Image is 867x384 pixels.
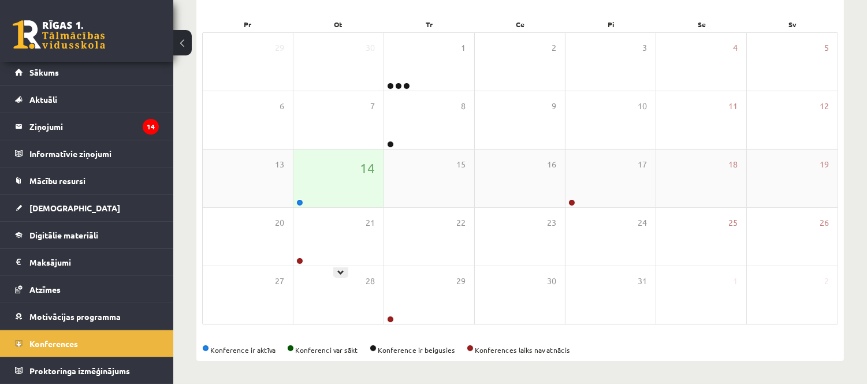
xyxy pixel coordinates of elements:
span: 26 [820,217,829,229]
div: Pr [202,16,293,32]
span: 9 [552,100,556,113]
a: Atzīmes [15,276,159,303]
a: Informatīvie ziņojumi [15,140,159,167]
span: Konferences [29,338,78,349]
span: 6 [280,100,284,113]
span: [DEMOGRAPHIC_DATA] [29,203,120,213]
a: Proktoringa izmēģinājums [15,357,159,384]
span: 19 [820,158,829,171]
div: Ot [293,16,384,32]
span: 1 [733,275,738,288]
span: 29 [275,42,284,54]
span: 18 [728,158,738,171]
legend: Ziņojumi [29,113,159,140]
span: 30 [366,42,375,54]
span: 22 [456,217,466,229]
span: Mācību resursi [29,176,85,186]
a: [DEMOGRAPHIC_DATA] [15,195,159,221]
span: 12 [820,100,829,113]
a: Maksājumi [15,249,159,275]
span: 23 [547,217,556,229]
span: 4 [733,42,738,54]
span: 7 [370,100,375,113]
span: 16 [547,158,556,171]
div: Pi [565,16,656,32]
span: 29 [456,275,466,288]
span: 10 [638,100,647,113]
span: 27 [275,275,284,288]
span: 2 [824,275,829,288]
a: Ziņojumi14 [15,113,159,140]
span: 25 [728,217,738,229]
a: Digitālie materiāli [15,222,159,248]
legend: Informatīvie ziņojumi [29,140,159,167]
i: 14 [143,119,159,135]
span: 24 [638,217,647,229]
div: Tr [384,16,475,32]
div: Sv [747,16,838,32]
span: Sākums [29,67,59,77]
span: 8 [461,100,466,113]
span: 31 [638,275,647,288]
legend: Maksājumi [29,249,159,275]
a: Motivācijas programma [15,303,159,330]
a: Rīgas 1. Tālmācības vidusskola [13,20,105,49]
span: Atzīmes [29,284,61,294]
span: 3 [642,42,647,54]
span: 14 [360,158,375,178]
span: 17 [638,158,647,171]
a: Aktuāli [15,86,159,113]
span: 13 [275,158,284,171]
span: 28 [366,275,375,288]
div: Se [656,16,747,32]
span: 1 [461,42,466,54]
span: 11 [728,100,738,113]
span: 2 [552,42,556,54]
span: Aktuāli [29,94,57,105]
div: Ce [475,16,565,32]
span: 20 [275,217,284,229]
span: 5 [824,42,829,54]
span: 15 [456,158,466,171]
a: Sākums [15,59,159,85]
a: Mācību resursi [15,167,159,194]
a: Konferences [15,330,159,357]
span: Motivācijas programma [29,311,121,322]
span: 21 [366,217,375,229]
span: Proktoringa izmēģinājums [29,366,130,376]
div: Konference ir aktīva Konferenci var sākt Konference ir beigusies Konferences laiks nav atnācis [202,345,838,355]
span: Digitālie materiāli [29,230,98,240]
span: 30 [547,275,556,288]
